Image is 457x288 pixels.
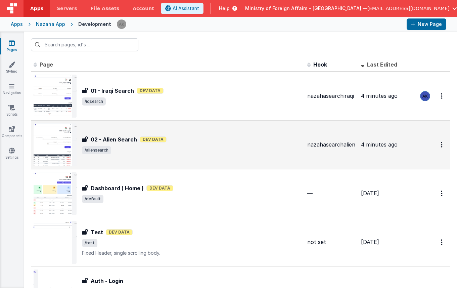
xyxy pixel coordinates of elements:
span: — [307,190,313,197]
input: Search pages, id's ... [31,38,138,51]
span: [DATE] [361,239,379,245]
div: nazahasearchiraqi [307,92,356,100]
span: Hook [313,61,327,68]
h3: 01 - Iraqi Search [91,87,134,95]
div: Apps [11,21,23,28]
div: Development [78,21,111,28]
span: Dev Data [146,185,173,191]
div: nazahasearchalien [307,141,356,149]
span: Dev Data [140,136,167,142]
span: /test [82,239,97,247]
span: Servers [57,5,77,12]
img: 1f6063d0be199a6b217d3045d703aa70 [117,19,126,29]
button: Options [437,235,448,249]
p: Fixed Header, single scrolling body. [82,250,302,256]
button: Options [437,89,448,103]
span: File Assets [91,5,120,12]
div: Nazaha App [36,21,65,28]
span: AI Assistant [173,5,199,12]
span: Dev Data [137,88,164,94]
button: Ministry of Foreign Affairs - [GEOGRAPHIC_DATA] — [EMAIL_ADDRESS][DOMAIN_NAME] [245,5,457,12]
button: New Page [407,18,446,30]
span: [DATE] [361,190,379,197]
span: /aliensearch [82,146,111,154]
div: not set [307,238,356,246]
button: Options [437,138,448,152]
h3: Dashboard ( Home ) [91,184,144,192]
span: Dev Data [106,229,133,235]
span: Help [219,5,230,12]
span: 4 minutes ago [361,141,398,148]
h3: Test [91,228,103,236]
span: Last Edited [367,61,397,68]
h3: 02 - Alien Search [91,135,137,143]
span: Page [40,61,53,68]
span: [EMAIL_ADDRESS][DOMAIN_NAME] [367,5,450,12]
span: /default [82,195,103,203]
span: 4 minutes ago [361,92,398,99]
img: 1f6063d0be199a6b217d3045d703aa70 [420,91,430,101]
span: /iqsearch [82,97,106,106]
span: Apps [30,5,43,12]
h3: Auth - Login [91,277,123,285]
span: Ministry of Foreign Affairs - [GEOGRAPHIC_DATA] — [245,5,367,12]
button: AI Assistant [161,3,203,14]
button: Options [437,187,448,200]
